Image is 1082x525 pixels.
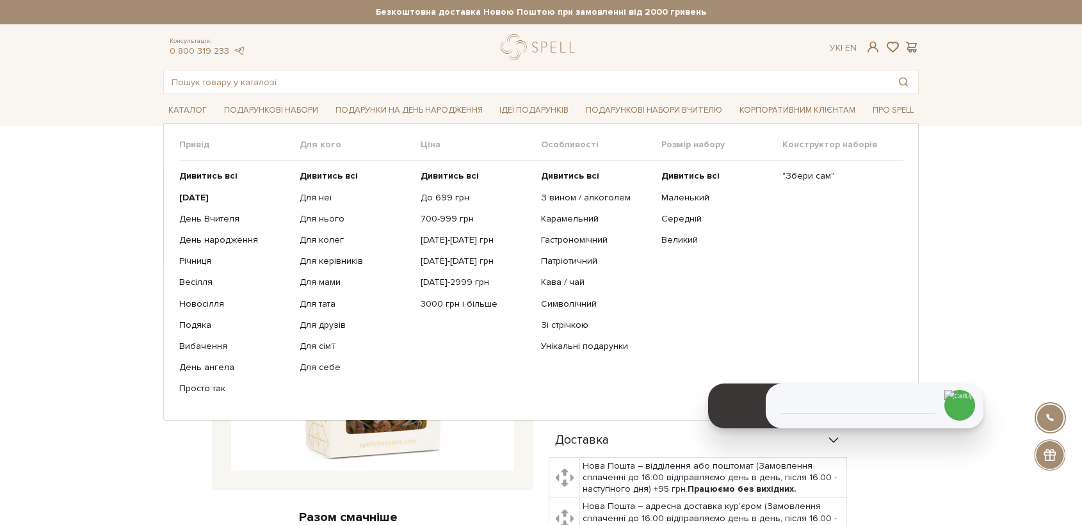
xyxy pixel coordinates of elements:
[300,170,410,182] a: Дивитись всі
[179,319,290,331] a: Подяка
[300,277,410,288] a: Для мами
[421,255,531,267] a: [DATE]-[DATE] грн
[555,435,609,446] span: Доставка
[170,45,229,56] a: 0 800 319 233
[494,101,574,120] a: Ідеї подарунків
[661,170,720,181] b: Дивитись всі
[300,319,410,331] a: Для друзів
[300,213,410,225] a: Для нього
[179,234,290,246] a: День народження
[541,139,661,150] span: Особливості
[300,298,410,310] a: Для тата
[541,341,652,352] a: Унікальні подарунки
[179,255,290,267] a: Річниця
[179,139,300,150] span: Привід
[179,341,290,352] a: Вибачення
[541,298,652,310] a: Символічний
[300,255,410,267] a: Для керівників
[541,170,599,181] b: Дивитись всі
[661,170,772,182] a: Дивитись всі
[421,234,531,246] a: [DATE]-[DATE] грн
[163,6,919,18] strong: Безкоштовна доставка Новою Поштою при замовленні від 2000 гривень
[163,101,212,120] a: Каталог
[300,192,410,204] a: Для неї
[421,170,531,182] a: Дивитись всі
[541,234,652,246] a: Гастрономічний
[541,319,652,331] a: Зі стрічкою
[782,139,903,150] span: Конструктор наборів
[300,234,410,246] a: Для колег
[179,277,290,288] a: Весілля
[300,139,420,150] span: Для кого
[661,213,772,225] a: Середній
[889,70,918,93] button: Пошук товару у каталозі
[170,37,245,45] span: Консультація:
[541,277,652,288] a: Кава / чай
[179,170,238,181] b: Дивитись всі
[688,483,796,494] b: Працюємо без вихідних.
[845,42,857,53] a: En
[661,192,772,204] a: Маленький
[300,170,358,181] b: Дивитись всі
[661,234,772,246] a: Великий
[179,192,209,203] b: [DATE]
[541,192,652,204] a: З вином / алкоголем
[868,101,919,120] a: Про Spell
[179,298,290,310] a: Новосілля
[179,192,290,204] a: [DATE]
[580,457,847,498] td: Нова Пошта – відділення або поштомат (Замовлення сплаченні до 16:00 відправляємо день в день, піс...
[330,101,488,120] a: Подарунки на День народження
[219,101,323,120] a: Подарункові набори
[421,213,531,225] a: 700-999 грн
[421,277,531,288] a: [DATE]-2999 грн
[581,99,727,121] a: Подарункові набори Вчителю
[179,170,290,182] a: Дивитись всі
[300,362,410,373] a: Для себе
[421,170,479,181] b: Дивитись всі
[421,298,531,310] a: 3000 грн і більше
[782,170,893,182] a: "Збери сам"
[232,45,245,56] a: telegram
[163,123,919,420] div: Каталог
[541,170,652,182] a: Дивитись всі
[164,70,889,93] input: Пошук товару у каталозі
[179,362,290,373] a: День ангела
[300,341,410,352] a: Для сім'ї
[541,255,652,267] a: Патріотичний
[734,101,860,120] a: Корпоративним клієнтам
[421,192,531,204] a: До 699 грн
[179,213,290,225] a: День Вчителя
[830,42,857,54] div: Ук
[661,139,782,150] span: Розмір набору
[501,34,581,60] a: logo
[541,213,652,225] a: Карамельний
[179,383,290,394] a: Просто так
[841,42,843,53] span: |
[421,139,541,150] span: Ціна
